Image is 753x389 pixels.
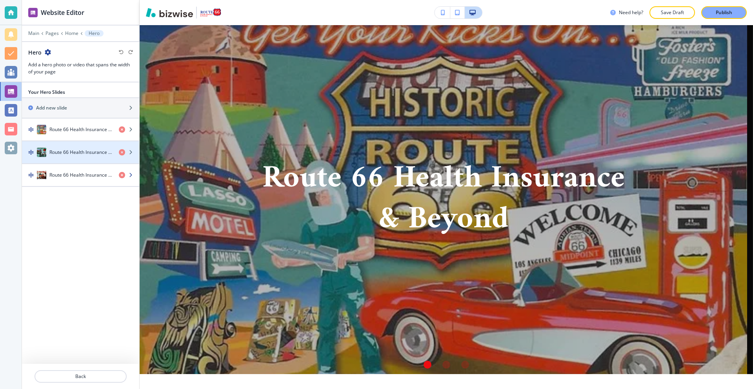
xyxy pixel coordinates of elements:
button: DragRoute 66 Health Insurance & Beyond [22,164,139,187]
strong: Route 66 Health Insurance & Beyond [262,151,634,247]
li: Go to slide 2 [437,355,456,374]
h3: Need help? [619,9,643,16]
button: Save Draft [649,6,695,19]
h2: Your Hero Slides [28,89,65,96]
img: Drag [28,172,34,178]
img: Bizwise Logo [146,8,193,17]
h4: Route 66 Health Insurance & Beyond [49,126,113,133]
button: Back [35,370,127,383]
button: Pages [45,31,59,36]
p: Back [35,373,126,380]
button: Publish [701,6,747,19]
button: DragRoute 66 Health Insurance & Beyond [22,141,139,164]
button: Main [28,31,39,36]
button: Home [65,31,78,36]
h3: Add a hero photo or video that spans the width of your page [28,61,133,75]
p: Publish [716,9,732,16]
li: Go to slide 3 [456,355,475,374]
p: Save Draft [660,9,685,16]
h2: Website Editor [41,8,84,17]
button: Hero [85,30,104,37]
h4: Route 66 Health Insurance & Beyond [49,149,113,156]
h4: Route 66 Health Insurance & Beyond [49,172,113,179]
img: Your Logo [200,8,221,17]
p: Hero [89,31,100,36]
h2: Add new slide [36,104,67,111]
button: DragRoute 66 Health Insurance & Beyond [22,119,139,141]
h2: Hero [28,48,42,57]
img: Drag [28,127,34,132]
img: editor icon [28,8,38,17]
li: Go to slide 1 [418,355,437,374]
img: Drag [28,150,34,155]
button: Add new slide [22,98,139,118]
